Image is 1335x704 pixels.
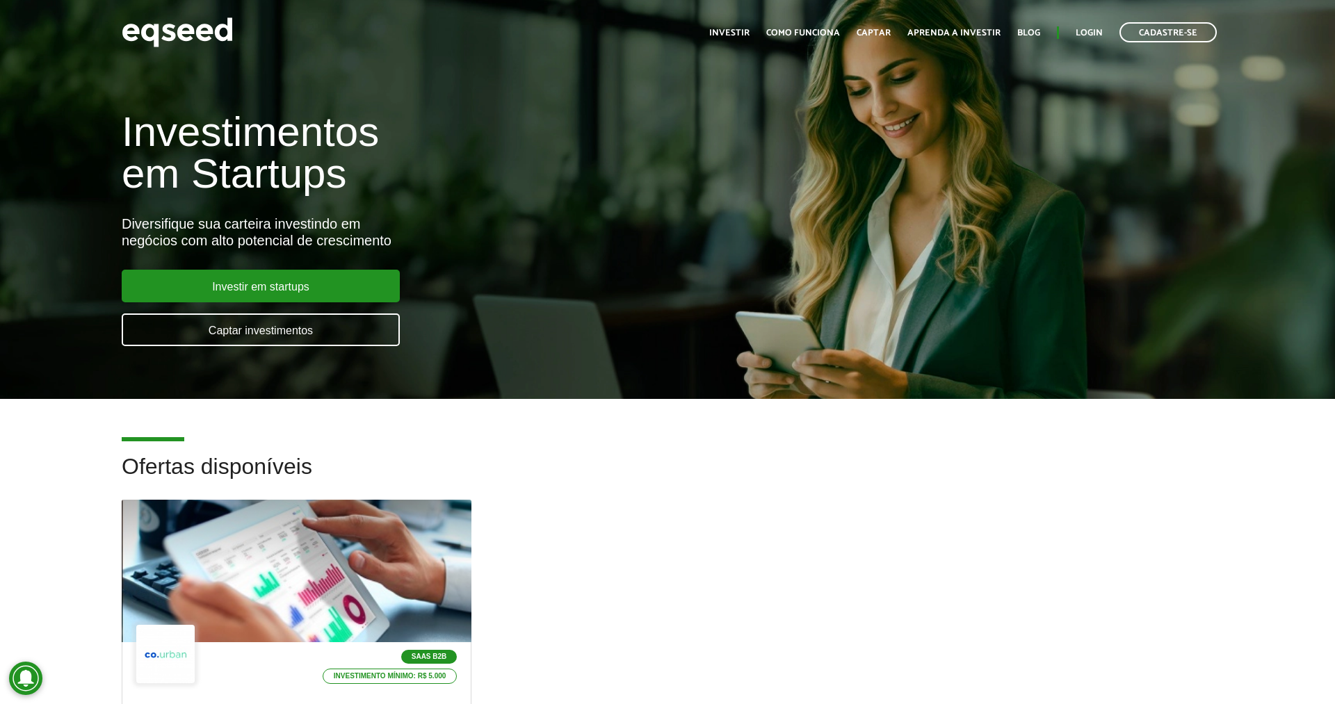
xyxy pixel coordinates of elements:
[122,14,233,51] img: EqSeed
[766,28,840,38] a: Como funciona
[122,111,768,195] h1: Investimentos em Startups
[122,455,1213,500] h2: Ofertas disponíveis
[122,270,400,302] a: Investir em startups
[401,650,458,664] p: SaaS B2B
[122,215,768,249] div: Diversifique sua carteira investindo em negócios com alto potencial de crescimento
[857,28,891,38] a: Captar
[709,28,750,38] a: Investir
[1119,22,1217,42] a: Cadastre-se
[1076,28,1103,38] a: Login
[122,313,400,346] a: Captar investimentos
[907,28,1001,38] a: Aprenda a investir
[1017,28,1040,38] a: Blog
[323,669,458,684] p: Investimento mínimo: R$ 5.000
